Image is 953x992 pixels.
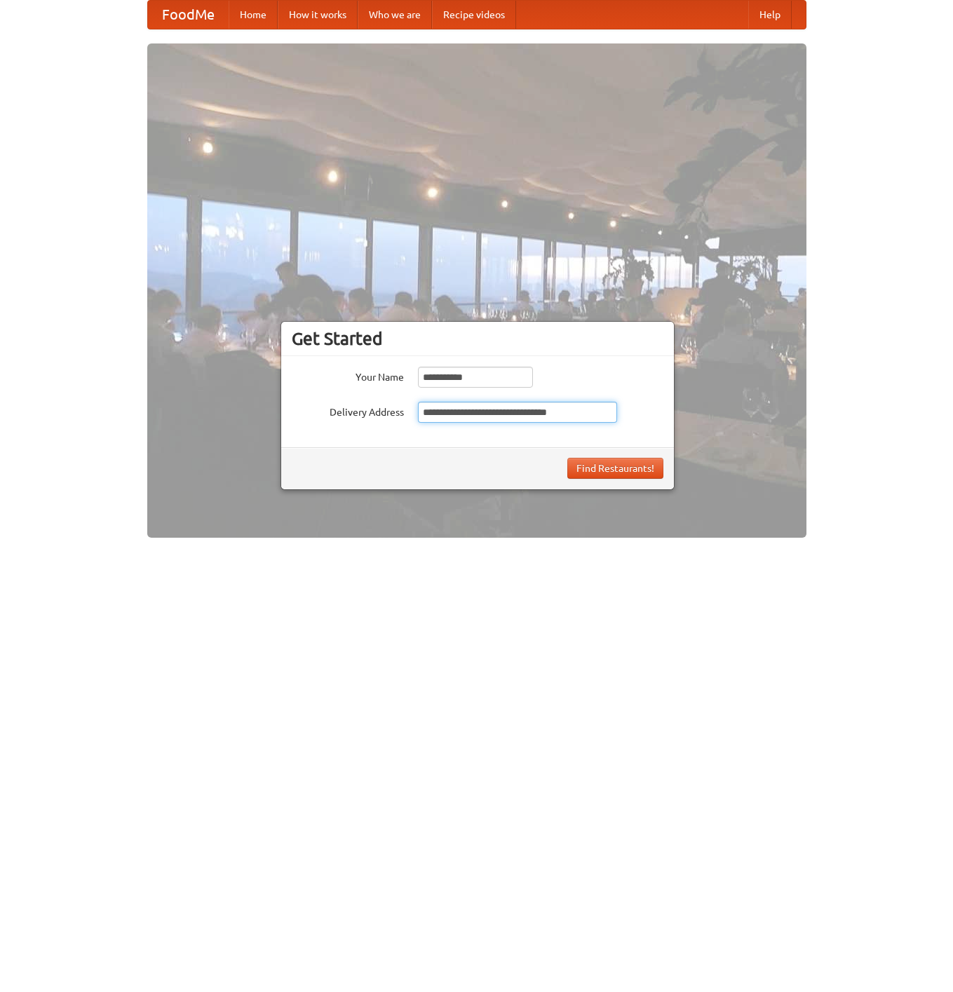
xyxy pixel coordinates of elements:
label: Your Name [292,367,404,384]
a: Recipe videos [432,1,516,29]
a: Help [748,1,792,29]
a: How it works [278,1,358,29]
label: Delivery Address [292,402,404,419]
a: Home [229,1,278,29]
button: Find Restaurants! [567,458,663,479]
h3: Get Started [292,328,663,349]
a: Who we are [358,1,432,29]
a: FoodMe [148,1,229,29]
